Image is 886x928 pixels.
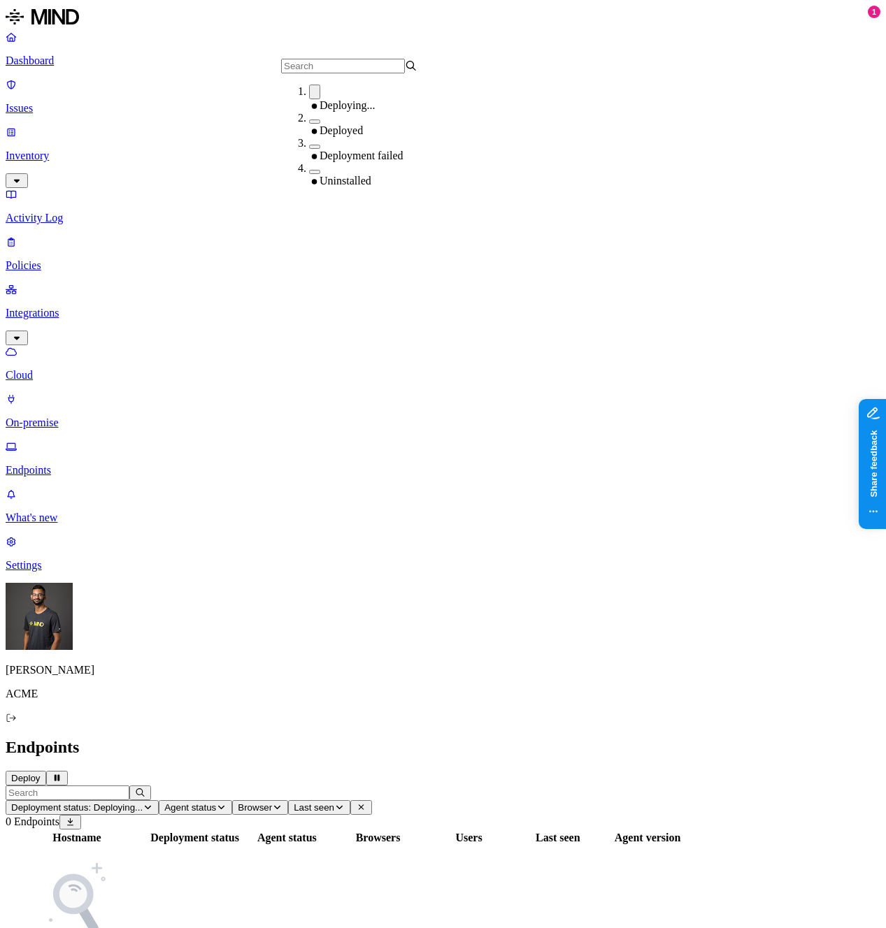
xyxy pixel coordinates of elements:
[309,150,445,162] div: Deployment failed
[281,59,405,73] input: Search
[294,802,334,813] span: Last seen
[309,175,445,187] div: Uninstalled
[6,688,880,700] p: ACME
[6,464,880,477] p: Endpoints
[6,307,880,319] p: Integrations
[603,832,692,844] div: Agent version
[238,802,272,813] span: Browser
[6,188,880,224] a: Activity Log
[6,345,880,382] a: Cloud
[8,832,146,844] div: Hostname
[6,771,46,785] button: Deploy
[6,440,880,477] a: Endpoints
[334,832,423,844] div: Browsers
[6,259,880,272] p: Policies
[6,488,880,524] a: What's new
[6,512,880,524] p: What's new
[309,124,445,137] div: Deployed
[6,283,880,343] a: Integrations
[6,785,129,800] input: Search
[11,802,143,813] span: Deployment status: Deploying...
[6,55,880,67] p: Dashboard
[6,815,59,827] span: 0 Endpoints
[309,99,445,112] div: Deploying...
[149,832,241,844] div: Deployment status
[6,6,79,28] img: MIND
[6,102,880,115] p: Issues
[6,212,880,224] p: Activity Log
[164,802,216,813] span: Agent status
[6,369,880,382] p: Cloud
[6,535,880,572] a: Settings
[6,31,880,67] a: Dashboard
[6,738,880,757] h2: Endpoints
[515,832,601,844] div: Last seen
[6,235,880,272] a: Policies
[6,126,880,186] a: Inventory
[6,393,880,429] a: On-premise
[6,6,880,31] a: MIND
[6,559,880,572] p: Settings
[6,416,880,429] p: On-premise
[6,583,73,650] img: Amit Cohen
[6,78,880,115] a: Issues
[426,832,513,844] div: Users
[6,150,880,162] p: Inventory
[868,6,880,18] div: 1
[243,832,330,844] div: Agent status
